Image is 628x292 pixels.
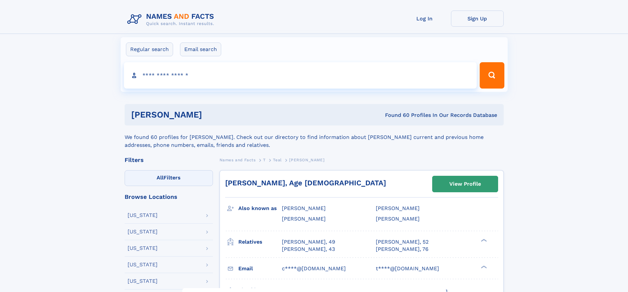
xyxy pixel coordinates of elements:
span: [PERSON_NAME] [282,205,326,211]
h3: Also known as [238,203,282,214]
h3: Email [238,263,282,274]
span: [PERSON_NAME] [282,216,326,222]
a: [PERSON_NAME], Age [DEMOGRAPHIC_DATA] [225,179,386,187]
div: Found 60 Profiles In Our Records Database [293,112,497,119]
span: All [157,174,164,181]
input: search input [124,62,477,89]
div: View Profile [449,176,481,192]
a: Teal [273,156,282,164]
span: Teal [273,158,282,162]
div: [US_STATE] [128,213,158,218]
a: [PERSON_NAME], 52 [376,238,429,246]
a: Sign Up [451,11,504,27]
span: [PERSON_NAME] [289,158,324,162]
div: Browse Locations [125,194,213,200]
span: T [263,158,266,162]
div: [US_STATE] [128,246,158,251]
a: T [263,156,266,164]
h1: [PERSON_NAME] [131,111,294,119]
span: [PERSON_NAME] [376,216,420,222]
div: ❯ [479,265,487,269]
a: Names and Facts [220,156,256,164]
div: [US_STATE] [128,229,158,234]
div: ❯ [479,238,487,242]
div: We found 60 profiles for [PERSON_NAME]. Check out our directory to find information about [PERSON... [125,125,504,149]
img: Logo Names and Facts [125,11,220,28]
div: [US_STATE] [128,279,158,284]
div: Filters [125,157,213,163]
a: Log In [398,11,451,27]
label: Email search [180,42,221,56]
label: Regular search [126,42,173,56]
a: [PERSON_NAME], 76 [376,246,429,253]
a: View Profile [433,176,498,192]
h3: Relatives [238,236,282,248]
a: [PERSON_NAME], 49 [282,238,335,246]
div: [US_STATE] [128,262,158,267]
label: Filters [125,170,213,186]
button: Search Button [480,62,504,89]
a: [PERSON_NAME], 43 [282,246,335,253]
span: [PERSON_NAME] [376,205,420,211]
